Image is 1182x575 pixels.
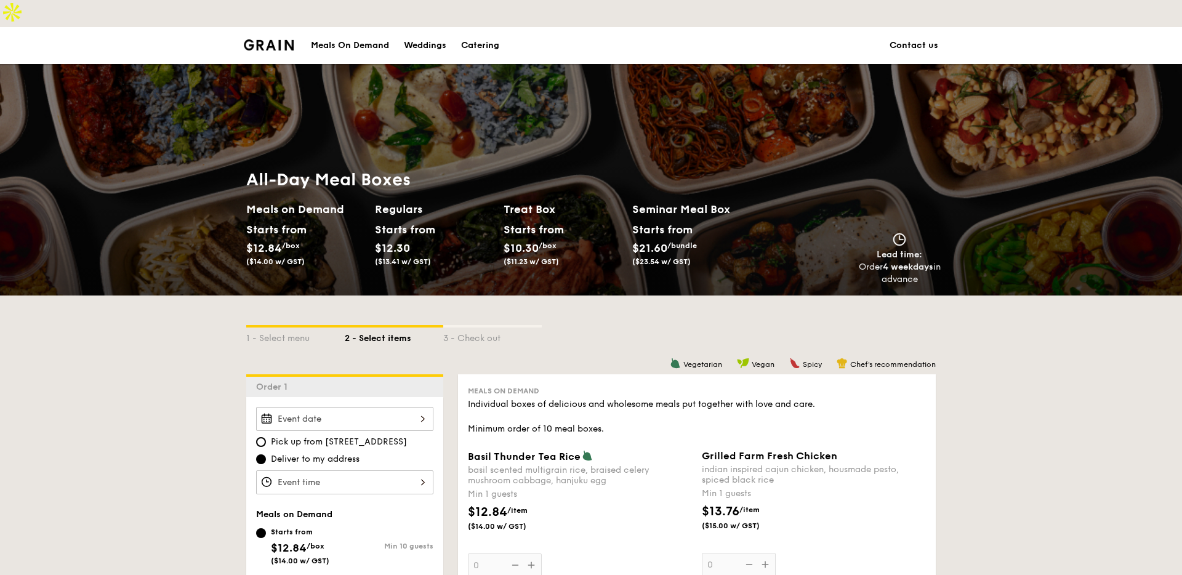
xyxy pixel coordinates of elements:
[850,360,936,369] span: Chef's recommendation
[667,241,697,250] span: /bundle
[803,360,822,369] span: Spicy
[246,257,305,266] span: ($14.00 w/ GST)
[271,453,360,465] span: Deliver to my address
[702,521,786,531] span: ($15.00 w/ GST)
[246,241,282,255] span: $12.84
[271,527,329,537] div: Starts from
[468,451,581,462] span: Basil Thunder Tea Rice
[307,542,324,550] span: /box
[468,387,539,395] span: Meals on Demand
[443,328,542,345] div: 3 - Check out
[345,542,433,550] div: Min 10 guests
[256,528,266,538] input: Starts from$12.84/box($14.00 w/ GST)Min 10 guests
[582,450,593,461] img: icon-vegetarian.fe4039eb.svg
[858,261,941,286] div: Order in advance
[752,360,774,369] span: Vegan
[890,27,938,64] a: Contact us
[375,241,410,255] span: $12.30
[271,436,407,448] span: Pick up from [STREET_ADDRESS]
[468,505,507,520] span: $12.84
[789,358,800,369] img: icon-spicy.37a8142b.svg
[271,557,329,565] span: ($14.00 w/ GST)
[883,262,933,272] strong: 4 weekdays
[683,360,722,369] span: Vegetarian
[539,241,557,250] span: /box
[311,27,389,64] div: Meals On Demand
[246,328,345,345] div: 1 - Select menu
[632,241,667,255] span: $21.60
[271,541,307,555] span: $12.84
[504,220,558,239] div: Starts from
[468,521,552,531] span: ($14.00 w/ GST)
[246,169,761,191] h1: All-Day Meal Boxes
[256,470,433,494] input: Event time
[396,27,454,64] a: Weddings
[461,27,499,64] div: Catering
[504,201,622,218] h2: Treat Box
[877,249,922,260] span: Lead time:
[468,465,692,486] div: basil scented multigrain rice, braised celery mushroom cabbage, hanjuku egg
[244,39,294,50] img: Grain
[375,257,431,266] span: ($13.41 w/ GST)
[244,39,294,50] a: Logotype
[375,201,494,218] h2: Regulars
[256,437,266,447] input: Pick up from [STREET_ADDRESS]
[256,382,292,392] span: Order 1
[739,505,760,514] span: /item
[345,328,443,345] div: 2 - Select items
[632,220,692,239] div: Starts from
[404,27,446,64] div: Weddings
[256,454,266,464] input: Deliver to my address
[837,358,848,369] img: icon-chef-hat.a58ddaea.svg
[507,506,528,515] span: /item
[632,201,761,218] h2: Seminar Meal Box
[702,450,837,462] span: Grilled Farm Fresh Chicken
[454,27,507,64] a: Catering
[468,398,926,435] div: Individual boxes of delicious and wholesome meals put together with love and care. Minimum order ...
[702,488,926,500] div: Min 1 guests
[256,509,332,520] span: Meals on Demand
[468,488,692,501] div: Min 1 guests
[246,201,365,218] h2: Meals on Demand
[304,27,396,64] a: Meals On Demand
[504,241,539,255] span: $10.30
[702,464,926,485] div: indian inspired cajun chicken, housmade pesto, spiced black rice
[282,241,300,250] span: /box
[504,257,559,266] span: ($11.23 w/ GST)
[890,233,909,246] img: icon-clock.2db775ea.svg
[375,220,430,239] div: Starts from
[246,220,301,239] div: Starts from
[256,407,433,431] input: Event date
[670,358,681,369] img: icon-vegetarian.fe4039eb.svg
[632,257,691,266] span: ($23.54 w/ GST)
[737,358,749,369] img: icon-vegan.f8ff3823.svg
[702,504,739,519] span: $13.76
